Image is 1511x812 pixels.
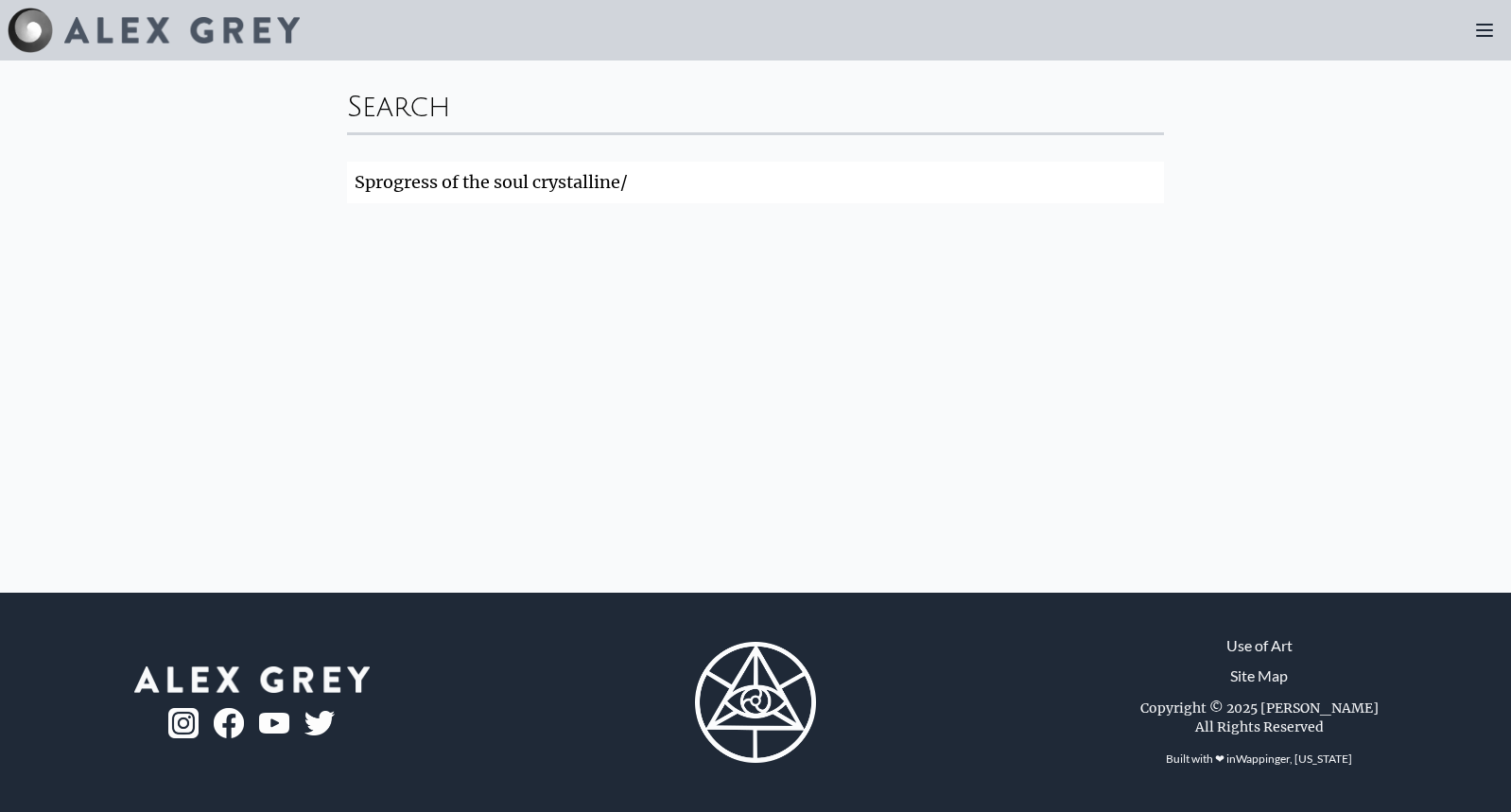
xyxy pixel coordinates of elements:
img: ig-logo.png [168,708,199,738]
img: youtube-logo.png [259,713,289,734]
img: twitter-logo.png [304,711,335,735]
input: Search... [347,162,1164,203]
div: Search [347,76,1164,132]
a: Site Map [1230,665,1288,687]
img: fb-logo.png [214,708,244,738]
a: Wappinger, [US_STATE] [1236,752,1352,766]
div: All Rights Reserved [1195,717,1324,736]
a: Use of Art [1226,634,1293,657]
div: Copyright © 2025 [PERSON_NAME] [1140,699,1379,717]
div: Built with ❤ in [1158,744,1360,774]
